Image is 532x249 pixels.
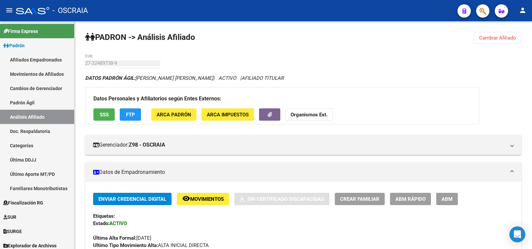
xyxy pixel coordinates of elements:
[5,6,13,14] mat-icon: menu
[395,196,426,202] span: ABM Rápido
[93,242,158,248] strong: Ultimo Tipo Movimiento Alta:
[53,3,88,18] span: - OSCRAIA
[177,193,229,205] button: Movimientos
[234,193,330,205] button: Sin Certificado Discapacidad
[335,193,385,205] button: Crear Familiar
[479,35,516,41] span: Cambiar Afiliado
[157,112,191,118] span: ARCA Padrón
[93,108,115,121] button: SSS
[474,32,521,44] button: Cambiar Afiliado
[126,112,135,118] span: FTP
[509,226,525,242] div: Open Intercom Messenger
[247,196,324,202] span: Sin Certificado Discapacidad
[93,213,115,219] strong: Etiquetas:
[182,194,190,202] mat-icon: remove_red_eye
[3,228,22,235] span: SURGE
[93,242,209,248] span: ALTA INICIAL DIRECTA
[100,112,109,118] span: SSS
[291,112,328,118] strong: Organismos Ext.
[241,75,284,81] span: AFILIADO TITULAR
[85,75,135,81] strong: DATOS PADRÓN ÁGIL:
[85,75,213,81] span: [PERSON_NAME] [PERSON_NAME]
[151,108,197,121] button: ARCA Padrón
[93,235,151,241] span: [DATE]
[519,6,527,14] mat-icon: person
[340,196,379,202] span: Crear Familiar
[109,220,127,226] strong: ACTIVO
[207,112,249,118] span: ARCA Impuestos
[3,42,25,49] span: Padrón
[93,94,471,103] h3: Datos Personales y Afiliatorios según Entes Externos:
[85,33,195,42] strong: PADRON -> Análisis Afiliado
[85,162,521,182] mat-expansion-panel-header: Datos de Empadronamiento
[129,141,165,149] strong: Z98 - OSCRAIA
[285,108,333,121] button: Organismos Ext.
[3,213,16,221] span: SUR
[442,196,453,202] span: ABM
[3,28,38,35] span: Firma Express
[85,75,284,81] i: | ACTIVO |
[93,169,505,176] mat-panel-title: Datos de Empadronamiento
[93,235,136,241] strong: Última Alta Formal:
[93,193,172,205] button: Enviar Credencial Digital
[190,196,224,202] span: Movimientos
[93,220,109,226] strong: Estado:
[120,108,141,121] button: FTP
[85,135,521,155] mat-expansion-panel-header: Gerenciador:Z98 - OSCRAIA
[390,193,431,205] button: ABM Rápido
[436,193,458,205] button: ABM
[201,108,254,121] button: ARCA Impuestos
[98,196,166,202] span: Enviar Credencial Digital
[93,141,505,149] mat-panel-title: Gerenciador:
[3,199,43,206] span: Fiscalización RG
